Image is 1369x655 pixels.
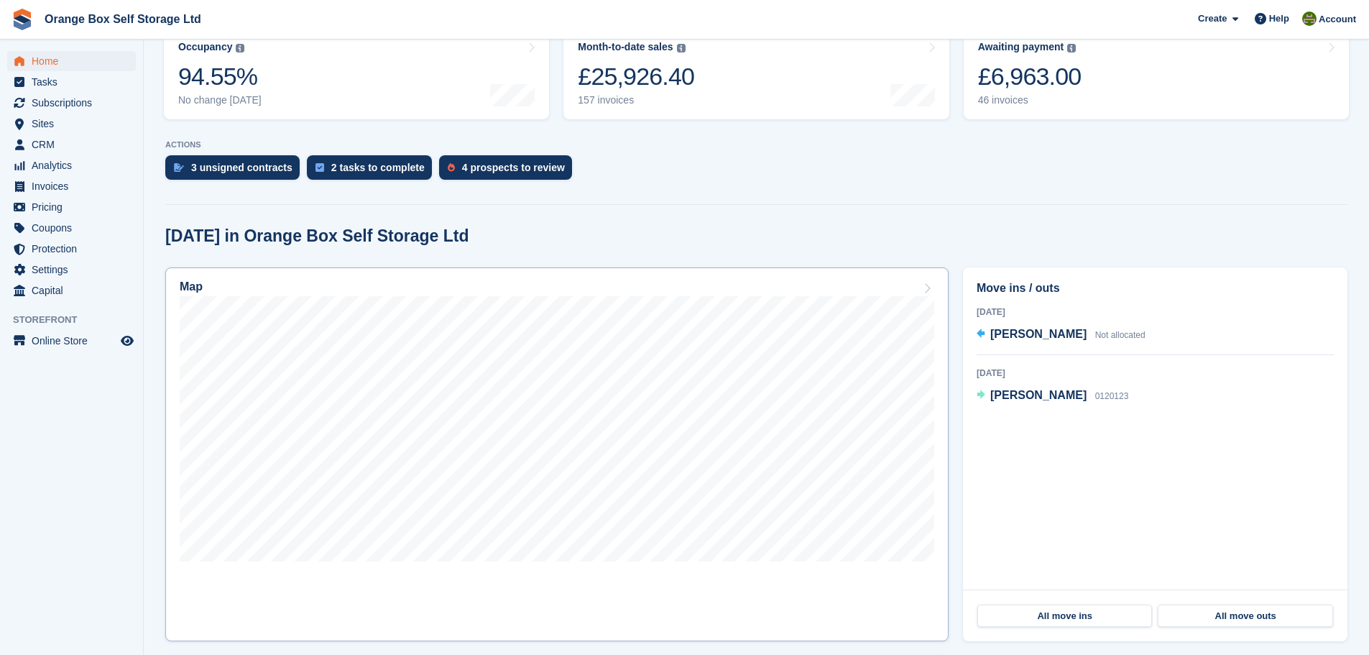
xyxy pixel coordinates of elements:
[32,280,118,301] span: Capital
[191,162,292,173] div: 3 unsigned contracts
[7,260,136,280] a: menu
[236,44,244,52] img: icon-info-grey-7440780725fd019a000dd9b08b2336e03edf1995a4989e88bcd33f0948082b44.svg
[978,41,1064,53] div: Awaiting payment
[7,331,136,351] a: menu
[990,328,1087,340] span: [PERSON_NAME]
[32,51,118,71] span: Home
[7,72,136,92] a: menu
[977,387,1128,406] a: [PERSON_NAME] 0120123
[990,389,1087,401] span: [PERSON_NAME]
[964,28,1349,119] a: Awaiting payment £6,963.00 46 invoices
[331,162,425,173] div: 2 tasks to complete
[1198,12,1227,26] span: Create
[165,155,307,187] a: 3 unsigned contracts
[180,280,203,293] h2: Map
[462,162,565,173] div: 4 prospects to review
[32,331,118,351] span: Online Store
[977,605,1152,628] a: All move ins
[39,7,207,31] a: Orange Box Self Storage Ltd
[578,94,694,106] div: 157 invoices
[32,114,118,134] span: Sites
[1319,12,1356,27] span: Account
[32,260,118,280] span: Settings
[977,306,1334,319] div: [DATE]
[978,62,1082,91] div: £6,963.00
[165,267,949,641] a: Map
[977,326,1146,344] a: [PERSON_NAME] Not allocated
[7,134,136,155] a: menu
[1067,44,1076,52] img: icon-info-grey-7440780725fd019a000dd9b08b2336e03edf1995a4989e88bcd33f0948082b44.svg
[7,51,136,71] a: menu
[178,94,262,106] div: No change [DATE]
[439,155,579,187] a: 4 prospects to review
[677,44,686,52] img: icon-info-grey-7440780725fd019a000dd9b08b2336e03edf1995a4989e88bcd33f0948082b44.svg
[977,367,1334,380] div: [DATE]
[32,72,118,92] span: Tasks
[32,134,118,155] span: CRM
[7,93,136,113] a: menu
[563,28,949,119] a: Month-to-date sales £25,926.40 157 invoices
[174,163,184,172] img: contract_signature_icon-13c848040528278c33f63329250d36e43548de30e8caae1d1a13099fd9432cc5.svg
[1269,12,1289,26] span: Help
[178,41,232,53] div: Occupancy
[448,163,455,172] img: prospect-51fa495bee0391a8d652442698ab0144808aea92771e9ea1ae160a38d050c398.svg
[977,280,1334,297] h2: Move ins / outs
[578,41,673,53] div: Month-to-date sales
[578,62,694,91] div: £25,926.40
[13,313,143,327] span: Storefront
[178,62,262,91] div: 94.55%
[7,114,136,134] a: menu
[164,28,549,119] a: Occupancy 94.55% No change [DATE]
[7,239,136,259] a: menu
[32,218,118,238] span: Coupons
[32,155,118,175] span: Analytics
[32,93,118,113] span: Subscriptions
[7,218,136,238] a: menu
[7,176,136,196] a: menu
[7,280,136,301] a: menu
[7,155,136,175] a: menu
[315,163,324,172] img: task-75834270c22a3079a89374b754ae025e5fb1db73e45f91037f5363f120a921f8.svg
[11,9,33,30] img: stora-icon-8386f47178a22dfd0bd8f6a31ec36ba5ce8667c1dd55bd0f319d3a0aa187defe.svg
[32,239,118,259] span: Protection
[32,176,118,196] span: Invoices
[7,197,136,217] a: menu
[978,94,1082,106] div: 46 invoices
[1095,330,1146,340] span: Not allocated
[32,197,118,217] span: Pricing
[119,332,136,349] a: Preview store
[165,140,1347,150] p: ACTIONS
[165,226,469,246] h2: [DATE] in Orange Box Self Storage Ltd
[1158,605,1332,628] a: All move outs
[1302,12,1317,26] img: Pippa White
[1095,391,1129,401] span: 0120123
[307,155,439,187] a: 2 tasks to complete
